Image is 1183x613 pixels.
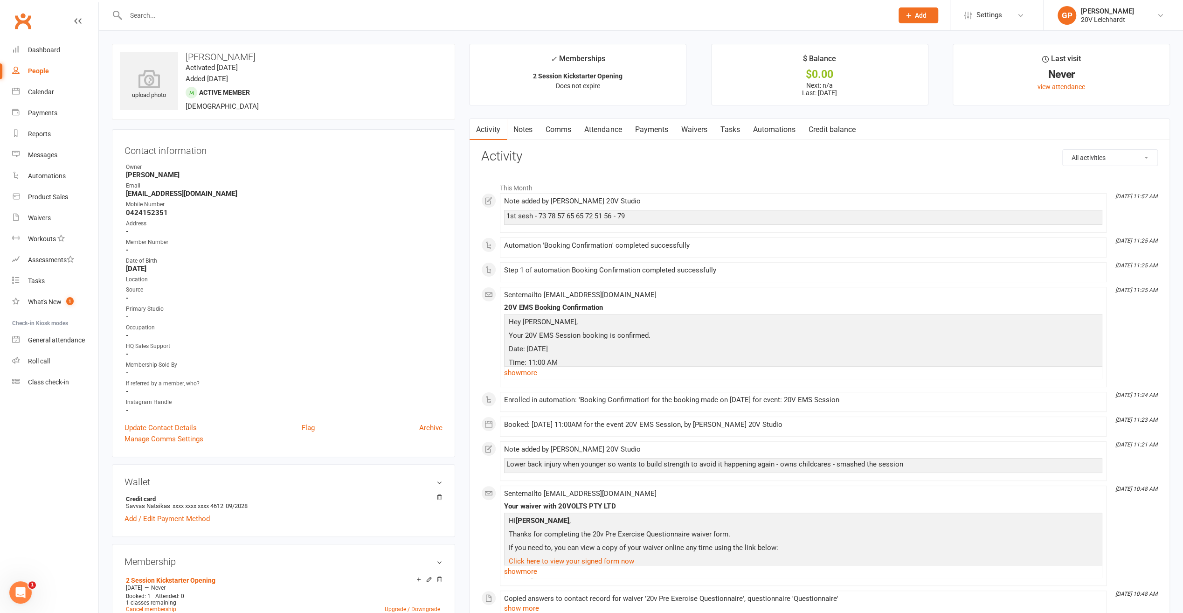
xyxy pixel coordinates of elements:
span: [DEMOGRAPHIC_DATA] [186,102,259,111]
a: Reports [12,124,98,145]
div: 20V Leichhardt [1081,15,1134,24]
p: Time: 11:00 AM [506,357,1100,370]
a: show more [504,565,1102,578]
p: Your 20V EMS Session booking is confirmed. [506,330,1100,343]
a: What's New1 [12,292,98,313]
a: Archive [419,422,443,433]
i: [DATE] 10:48 AM [1115,591,1157,597]
strong: - [126,313,443,321]
span: Does not expire [556,82,600,90]
p: If you need to, you can view a copy of your waiver online any time using the link below: [506,542,1100,556]
strong: - [126,246,443,254]
span: Booked: 1 [126,593,151,599]
i: ✓ [551,55,557,63]
strong: - [126,406,443,415]
div: Source [126,286,443,294]
span: 1 classes remaining [126,599,176,606]
div: Dashboard [28,46,60,54]
time: Activated [DATE] [186,63,238,72]
div: 1st sesh - 73 78 57 65 65 72 51 56 - 79 [506,212,1100,220]
strong: - [126,294,443,302]
div: Enrolled in automation: 'Booking Confirmation' for the booking made on [DATE] for event: 20V EMS ... [504,396,1102,404]
div: Product Sales [28,193,68,201]
a: Activity [470,119,507,140]
div: Date of Birth [126,257,443,265]
div: HQ Sales Support [126,342,443,351]
button: Add [899,7,938,23]
h3: Activity [481,149,1158,164]
div: $ Balance [803,53,836,70]
div: upload photo [120,70,178,100]
li: Savvas Natsikas [125,494,443,511]
strong: 0424152351 [126,209,443,217]
a: Class kiosk mode [12,372,98,393]
a: Payments [12,103,98,124]
div: Workouts [28,235,56,243]
a: Calendar [12,82,98,103]
div: Note added by [PERSON_NAME] 20V Studio [504,197,1102,205]
strong: [DATE] [126,265,443,273]
div: People [28,67,49,75]
li: This Month [481,178,1158,193]
a: Click here to view your signed form now [509,557,634,565]
div: [PERSON_NAME] [1081,7,1134,15]
a: General attendance kiosk mode [12,330,98,351]
h3: Wallet [125,477,443,487]
a: Tasks [12,271,98,292]
div: Assessments [28,256,74,264]
a: Assessments [12,250,98,271]
a: Waivers [12,208,98,229]
div: Location [126,275,443,284]
h3: Contact information [125,142,443,156]
a: Comms [539,119,578,140]
div: Lower back injury when younger so wants to build strength to avoid it happening again - owns chil... [506,460,1100,468]
a: Upgrade / Downgrade [385,606,440,613]
time: Added [DATE] [186,75,228,83]
div: — [124,584,443,592]
div: Payments [28,109,57,117]
a: Tasks [713,119,746,140]
div: Instagram Handle [126,398,443,407]
i: [DATE] 11:23 AM [1115,417,1157,423]
i: [DATE] 10:48 AM [1115,486,1157,492]
a: view attendance [1038,83,1085,91]
span: Sent email to [EMAIL_ADDRESS][DOMAIN_NAME] [504,291,656,299]
i: [DATE] 11:57 AM [1115,193,1157,200]
span: Active member [199,89,250,96]
span: xxxx xxxx xxxx 4612 [173,502,223,509]
div: Membership Sold By [126,361,443,369]
i: [DATE] 11:25 AM [1115,237,1157,244]
span: [DATE] [126,585,142,591]
p: Next: n/a Last: [DATE] [720,82,920,97]
a: Clubworx [11,9,35,33]
div: Copied answers to contact record for waiver '20v Pre Exercise Questionnaire', questionnaire 'Ques... [504,595,1102,603]
a: Roll call [12,351,98,372]
div: Mobile Number [126,200,443,209]
span: 09/2028 [226,502,248,509]
i: [DATE] 11:25 AM [1115,287,1157,293]
span: Add [915,12,927,19]
div: Automation 'Booking Confirmation' completed successfully [504,242,1102,250]
h3: Membership [125,557,443,567]
i: [DATE] 11:21 AM [1115,441,1157,448]
p: Thanks for completing the 20v Pre Exercise Questionnaire waiver form. [506,529,1100,542]
i: [DATE] 11:25 AM [1115,262,1157,269]
div: Calendar [28,88,54,96]
a: Automations [12,166,98,187]
div: Primary Studio [126,305,443,313]
div: Reports [28,130,51,138]
div: Address [126,219,443,228]
a: Notes [507,119,539,140]
a: People [12,61,98,82]
div: General attendance [28,336,85,344]
strong: Credit card [126,495,438,502]
a: Waivers [674,119,713,140]
p: Hi , [506,515,1100,529]
p: Hey [PERSON_NAME], [506,316,1100,330]
strong: - [126,227,443,236]
div: What's New [28,298,62,306]
p: Date: [DATE] [506,343,1100,357]
a: Manage Comms Settings [125,433,203,445]
strong: - [126,369,443,377]
div: Automations [28,172,66,180]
